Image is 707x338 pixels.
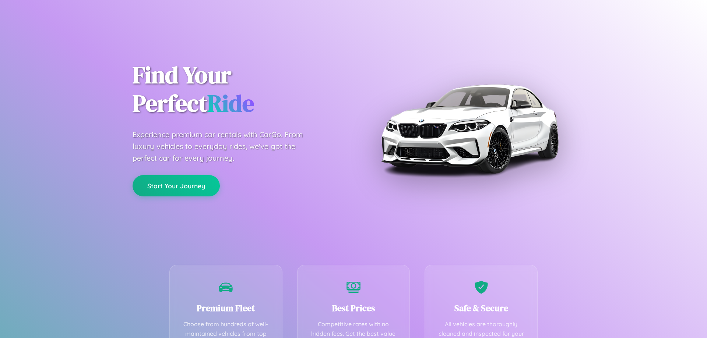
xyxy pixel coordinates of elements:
[181,302,271,314] h3: Premium Fleet
[133,129,317,164] p: Experience premium car rentals with CarGo. From luxury vehicles to everyday rides, we've got the ...
[309,302,399,314] h3: Best Prices
[133,61,342,118] h1: Find Your Perfect
[133,175,220,196] button: Start Your Journey
[377,37,562,221] img: Premium BMW car rental vehicle
[436,302,526,314] h3: Safe & Secure
[207,87,254,119] span: Ride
